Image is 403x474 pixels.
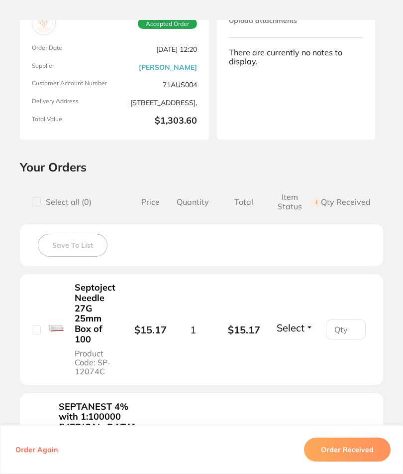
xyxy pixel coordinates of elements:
[320,192,371,211] span: Qty Received
[72,282,118,376] button: Septoject Needle 27G 25mm Box of 100 Product Code: SP-12074C
[32,116,110,128] span: Total Value
[274,321,316,334] button: Select
[139,63,197,71] a: [PERSON_NAME]
[134,323,167,336] b: $15.17
[38,234,107,257] button: Save To List
[277,321,304,334] span: Select
[168,192,218,211] span: Quantity
[218,324,269,335] b: $15.17
[190,324,196,335] span: 1
[218,192,269,211] span: Total
[32,98,110,108] span: Delivery Address
[75,283,115,344] b: Septoject Needle 27G 25mm Box of 100
[229,48,363,66] div: There are currently no notes to display.
[12,445,61,454] button: Order Again
[118,98,197,108] span: [STREET_ADDRESS],
[32,62,110,72] span: Supplier
[48,320,64,336] img: Septoject Needle 27G 25mm Box of 100
[304,438,391,462] button: Order Received
[32,80,110,90] span: Customer Account Number
[326,319,366,339] input: Qty
[75,349,115,376] span: Product Code: SP-12074C
[269,192,320,211] span: Item Status
[20,159,383,174] h2: Your Orders
[34,13,53,32] img: Henry Schein Halas
[138,18,197,29] span: Accepted Order
[59,402,135,453] b: SEPTANEST 4% with 1:100000 [MEDICAL_DATA] 2.2ml 2xBox 50 GOLD
[229,11,297,29] button: Upload attachments
[118,80,197,90] span: 71AUS004
[41,197,92,207] span: Select all ( 0 )
[118,116,197,128] b: $1,303.60
[118,44,197,54] span: [DATE] 12:20
[134,192,168,211] span: Price
[32,44,110,54] span: Order Date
